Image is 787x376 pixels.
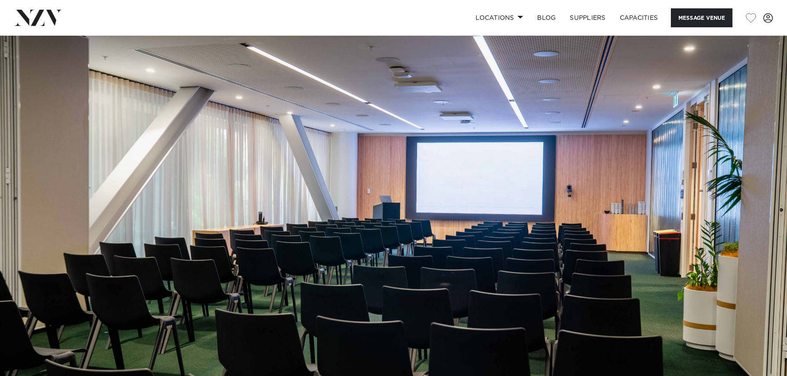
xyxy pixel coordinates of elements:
[613,8,665,27] a: Capacities
[14,10,62,26] img: nzv-logo.png
[563,8,612,27] a: SUPPLIERS
[469,8,530,27] a: Locations
[671,8,732,27] button: Message Venue
[530,8,563,27] a: BLOG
